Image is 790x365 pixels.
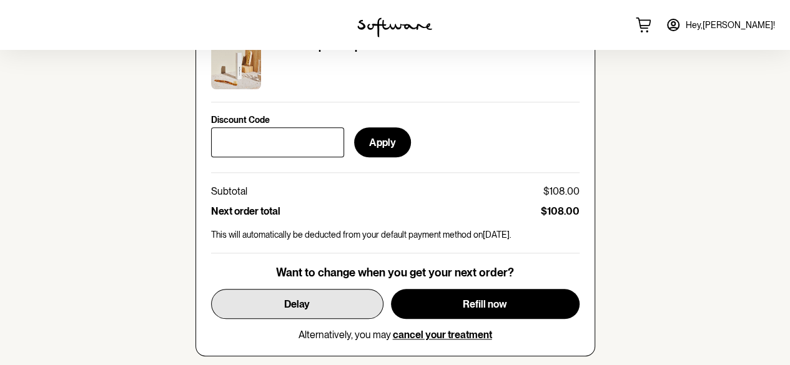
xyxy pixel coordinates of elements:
button: Delay [211,289,383,319]
img: software logo [357,17,432,37]
p: Discount Code [211,115,270,125]
button: Refill now [391,289,580,319]
span: Delay [284,298,310,310]
p: Alternatively, you may [299,329,492,341]
p: This will automatically be deducted from your default payment method on [DATE] . [211,230,580,240]
p: Subtotal [211,185,247,197]
p: Next order total [211,205,280,217]
p: Want to change when you get your next order? [276,266,514,280]
span: Hey, [PERSON_NAME] ! [686,20,775,31]
a: Hey,[PERSON_NAME]! [658,10,783,40]
p: $108.00 [541,205,580,217]
p: $108.00 [543,185,580,197]
button: cancel your treatment [393,329,492,341]
span: Refill now [463,298,507,310]
img: ckrj60pny00003h5x9u7lpp18.jpg [211,39,261,89]
button: Apply [354,127,411,157]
